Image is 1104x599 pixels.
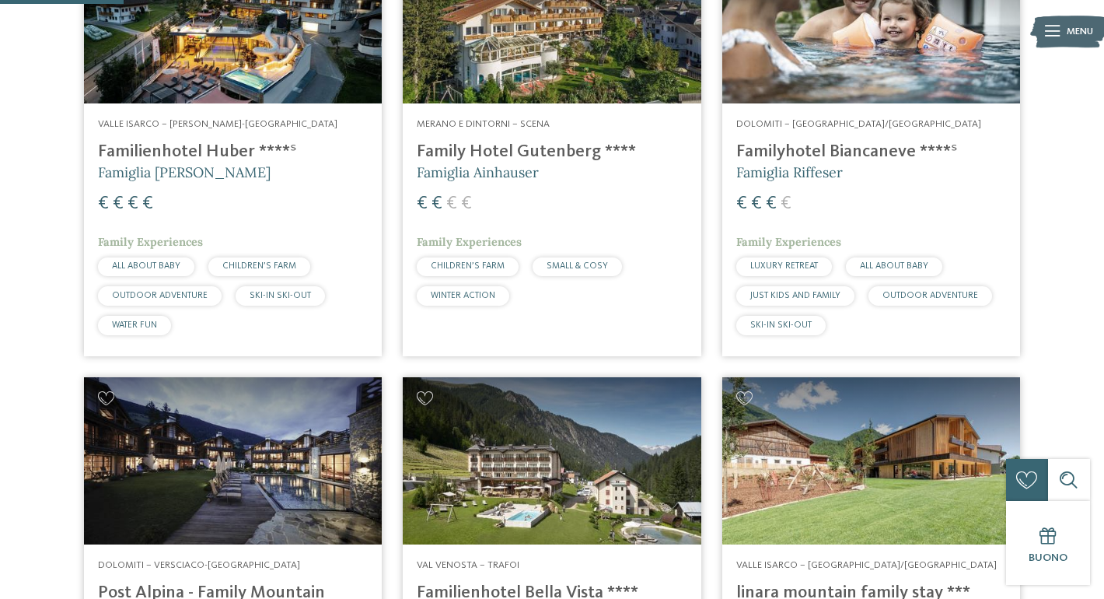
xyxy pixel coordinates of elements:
span: Valle Isarco – [GEOGRAPHIC_DATA]/[GEOGRAPHIC_DATA] [736,560,997,570]
span: ALL ABOUT BABY [112,261,180,271]
span: € [98,194,109,213]
span: WINTER ACTION [431,291,495,300]
span: Dolomiti – Versciaco-[GEOGRAPHIC_DATA] [98,560,300,570]
img: Cercate un hotel per famiglie? Qui troverete solo i migliori! [403,377,700,545]
span: ALL ABOUT BABY [860,261,928,271]
span: Famiglia Ainhauser [417,163,539,181]
span: € [446,194,457,213]
span: JUST KIDS AND FAMILY [750,291,840,300]
span: € [431,194,442,213]
span: SKI-IN SKI-OUT [750,321,812,330]
span: € [113,194,124,213]
span: Famiglia [PERSON_NAME] [98,163,271,181]
span: € [781,194,791,213]
img: Post Alpina - Family Mountain Chalets ****ˢ [84,377,382,545]
span: € [142,194,153,213]
span: Family Experiences [736,235,841,249]
img: Cercate un hotel per famiglie? Qui troverete solo i migliori! [722,377,1020,545]
span: CHILDREN’S FARM [431,261,505,271]
span: € [128,194,138,213]
span: € [417,194,428,213]
h4: Family Hotel Gutenberg **** [417,142,687,163]
span: Buono [1029,552,1067,563]
span: SKI-IN SKI-OUT [250,291,311,300]
span: SMALL & COSY [547,261,608,271]
span: € [461,194,472,213]
span: € [736,194,747,213]
span: LUXURY RETREAT [750,261,818,271]
span: OUTDOOR ADVENTURE [112,291,208,300]
span: Family Experiences [98,235,203,249]
span: WATER FUN [112,321,157,330]
span: Val Venosta – Trafoi [417,560,519,570]
span: OUTDOOR ADVENTURE [882,291,978,300]
h4: Familyhotel Biancaneve ****ˢ [736,142,1006,163]
span: Merano e dintorni – Scena [417,119,550,129]
span: Family Experiences [417,235,522,249]
span: CHILDREN’S FARM [222,261,296,271]
span: Valle Isarco – [PERSON_NAME]-[GEOGRAPHIC_DATA] [98,119,337,129]
span: € [766,194,777,213]
span: € [751,194,762,213]
h4: Familienhotel Huber ****ˢ [98,142,368,163]
a: Buono [1006,501,1090,585]
span: Famiglia Riffeser [736,163,843,181]
span: Dolomiti – [GEOGRAPHIC_DATA]/[GEOGRAPHIC_DATA] [736,119,981,129]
